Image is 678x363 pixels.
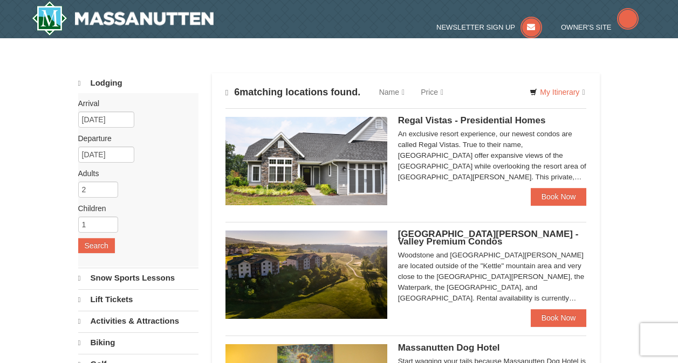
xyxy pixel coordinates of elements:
[78,203,190,214] label: Children
[523,84,592,100] a: My Itinerary
[531,309,587,326] a: Book Now
[225,231,387,319] img: 19219041-4-ec11c166.jpg
[78,332,198,353] a: Biking
[436,23,515,31] span: Newsletter Sign Up
[78,133,190,144] label: Departure
[78,289,198,310] a: Lift Tickets
[78,98,190,109] label: Arrival
[78,168,190,179] label: Adults
[398,129,587,183] div: An exclusive resort experience, our newest condos are called Regal Vistas. True to their name, [G...
[398,343,500,353] span: Massanutten Dog Hotel
[225,117,387,205] img: 19218991-1-902409a9.jpg
[398,229,579,247] span: [GEOGRAPHIC_DATA][PERSON_NAME] - Valley Premium Condos
[32,1,214,36] img: Massanutten Resort Logo
[436,23,542,31] a: Newsletter Sign Up
[398,250,587,304] div: Woodstone and [GEOGRAPHIC_DATA][PERSON_NAME] are located outside of the "Kettle" mountain area an...
[32,1,214,36] a: Massanutten Resort
[413,81,451,103] a: Price
[561,23,612,31] span: Owner's Site
[78,268,198,288] a: Snow Sports Lessons
[371,81,413,103] a: Name
[561,23,639,31] a: Owner's Site
[78,311,198,331] a: Activities & Attractions
[531,188,587,205] a: Book Now
[398,115,546,125] span: Regal Vistas - Presidential Homes
[78,73,198,93] a: Lodging
[78,238,115,253] button: Search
